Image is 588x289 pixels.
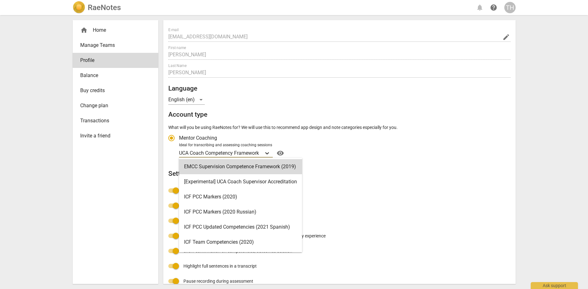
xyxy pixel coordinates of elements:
[183,278,253,285] span: Pause recording during assessment
[80,87,146,94] span: Buy credits
[88,3,121,12] h2: RaeNotes
[260,150,261,156] input: Ideal for transcribing and assessing coaching sessionsUCA Coach Competency FrameworkHelp
[168,111,511,119] h2: Account type
[179,149,259,157] p: UCA Coach Competency Framework
[80,26,88,34] span: home
[168,131,511,158] div: Account type
[80,26,146,34] div: Home
[168,64,187,68] label: Last Name
[490,4,497,11] span: help
[179,159,302,174] div: EMCC Supervision Competence Framework (2019)
[179,142,509,148] div: Ideal for transcribing and assessing coaching sessions
[502,33,511,42] button: Change Email
[179,189,302,204] div: ICF PCC Markers (2020)
[80,72,146,79] span: Balance
[73,38,158,53] a: Manage Teams
[168,28,179,32] label: E-mail
[502,33,510,41] span: edit
[531,282,578,289] div: Ask support
[275,148,285,158] button: Help
[168,124,511,131] p: What will you be using RaeNotes for? We will use this to recommend app design and note categories...
[179,235,302,250] div: ICF Team Competencies (2020)
[275,149,285,157] span: visibility
[73,98,158,113] a: Change plan
[488,2,499,13] a: Help
[73,68,158,83] a: Balance
[183,263,257,270] span: Highlight full sentences in a transcript
[168,85,511,92] h2: Language
[73,53,158,68] a: Profile
[179,134,217,142] span: Mentor Coaching
[273,148,285,158] a: Help
[179,204,302,220] div: ICF PCC Markers (2020 Russian)
[168,170,511,178] h2: Settings
[80,102,146,109] span: Change plan
[80,117,146,125] span: Transactions
[73,1,121,14] a: LogoRaeNotes
[168,46,186,50] label: First name
[73,128,158,143] a: Invite a friend
[179,174,302,189] div: [Experimental] UCA Coach Supervisor Accreditation
[179,220,302,235] div: ICF PCC Updated Competencies (2021 Spanish)
[80,42,146,49] span: Manage Teams
[73,113,158,128] a: Transactions
[504,2,516,13] button: TH
[73,1,85,14] img: Logo
[80,57,146,64] span: Profile
[80,132,146,140] span: Invite a friend
[73,83,158,98] a: Buy credits
[73,23,158,38] div: Home
[168,95,205,105] div: English (en)
[179,250,302,265] div: ICF Updated Competencies (2019 Japanese)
